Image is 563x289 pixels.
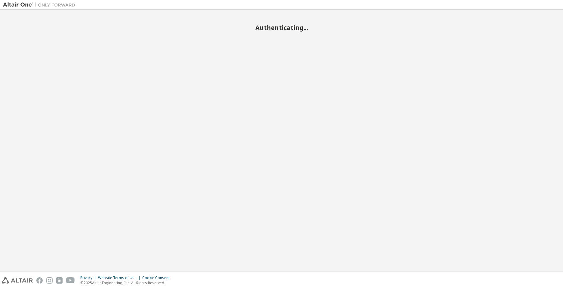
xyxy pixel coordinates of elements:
[98,275,142,280] div: Website Terms of Use
[36,277,43,284] img: facebook.svg
[3,24,560,32] h2: Authenticating...
[80,280,173,285] p: © 2025 Altair Engineering, Inc. All Rights Reserved.
[46,277,53,284] img: instagram.svg
[142,275,173,280] div: Cookie Consent
[2,277,33,284] img: altair_logo.svg
[56,277,63,284] img: linkedin.svg
[80,275,98,280] div: Privacy
[66,277,75,284] img: youtube.svg
[3,2,78,8] img: Altair One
